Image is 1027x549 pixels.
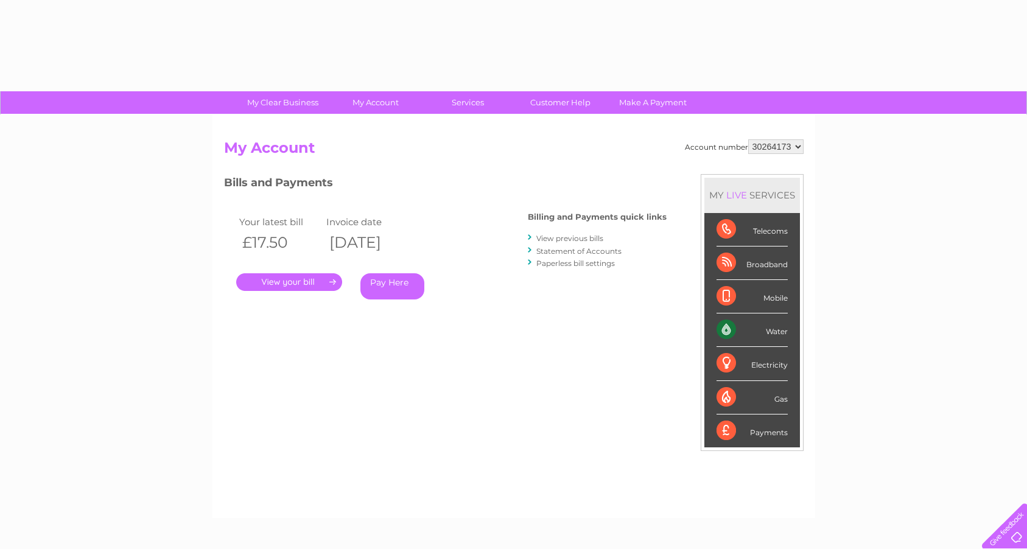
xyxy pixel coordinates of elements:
div: Payments [717,414,788,447]
div: Gas [717,381,788,414]
a: My Account [325,91,426,114]
a: Pay Here [360,273,424,299]
div: Water [717,313,788,347]
h3: Bills and Payments [224,174,667,195]
th: £17.50 [236,230,324,255]
div: Electricity [717,347,788,380]
div: LIVE [724,189,749,201]
div: Telecoms [717,213,788,247]
div: Broadband [717,247,788,280]
h4: Billing and Payments quick links [528,212,667,222]
a: . [236,273,342,291]
a: My Clear Business [233,91,333,114]
a: Paperless bill settings [536,259,615,268]
a: Services [418,91,518,114]
a: View previous bills [536,234,603,243]
td: Your latest bill [236,214,324,230]
div: MY SERVICES [704,178,800,212]
a: Customer Help [510,91,611,114]
div: Mobile [717,280,788,313]
a: Make A Payment [603,91,703,114]
a: Statement of Accounts [536,247,622,256]
td: Invoice date [323,214,411,230]
div: Account number [685,139,804,154]
h2: My Account [224,139,804,163]
th: [DATE] [323,230,411,255]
